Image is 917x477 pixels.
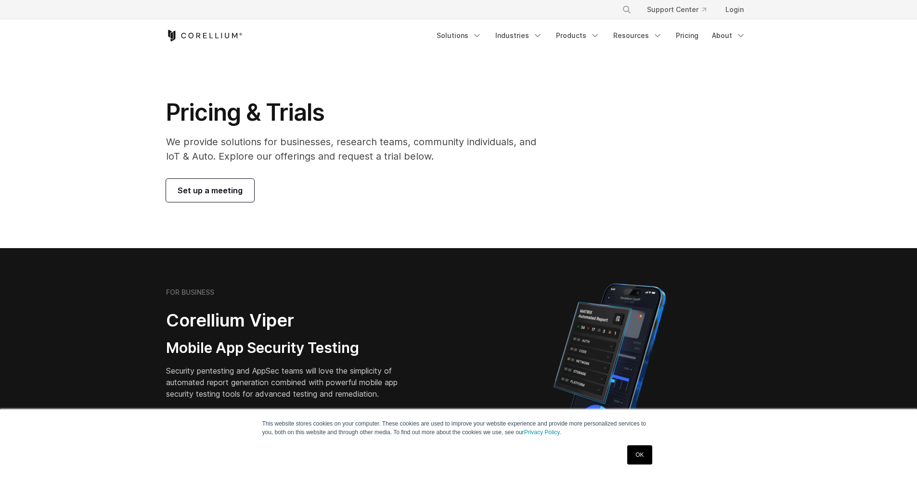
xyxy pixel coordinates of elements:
a: Login [718,1,751,18]
div: Navigation Menu [610,1,751,18]
button: Search [618,1,635,18]
p: This website stores cookies on your computer. These cookies are used to improve your website expe... [262,419,655,437]
span: Set up a meeting [178,185,243,196]
h2: Corellium Viper [166,310,413,331]
div: Navigation Menu [431,27,751,44]
p: We provide solutions for businesses, research teams, community individuals, and IoT & Auto. Explo... [166,135,550,163]
a: OK [627,445,652,464]
a: Support Center [639,1,714,18]
a: Set up a meeting [166,179,254,202]
a: Solutions [431,27,488,44]
a: Products [550,27,606,44]
a: Industries [490,27,548,44]
a: About [706,27,751,44]
h1: Pricing & Trials [166,98,550,127]
a: Pricing [670,27,704,44]
a: Resources [607,27,668,44]
a: Corellium Home [166,30,243,41]
a: Privacy Policy. [524,429,561,436]
h6: FOR BUSINESS [166,288,214,297]
p: Security pentesting and AppSec teams will love the simplicity of automated report generation comb... [166,365,413,400]
img: Corellium MATRIX automated report on iPhone showing app vulnerability test results across securit... [537,279,682,447]
h3: Mobile App Security Testing [166,339,413,357]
